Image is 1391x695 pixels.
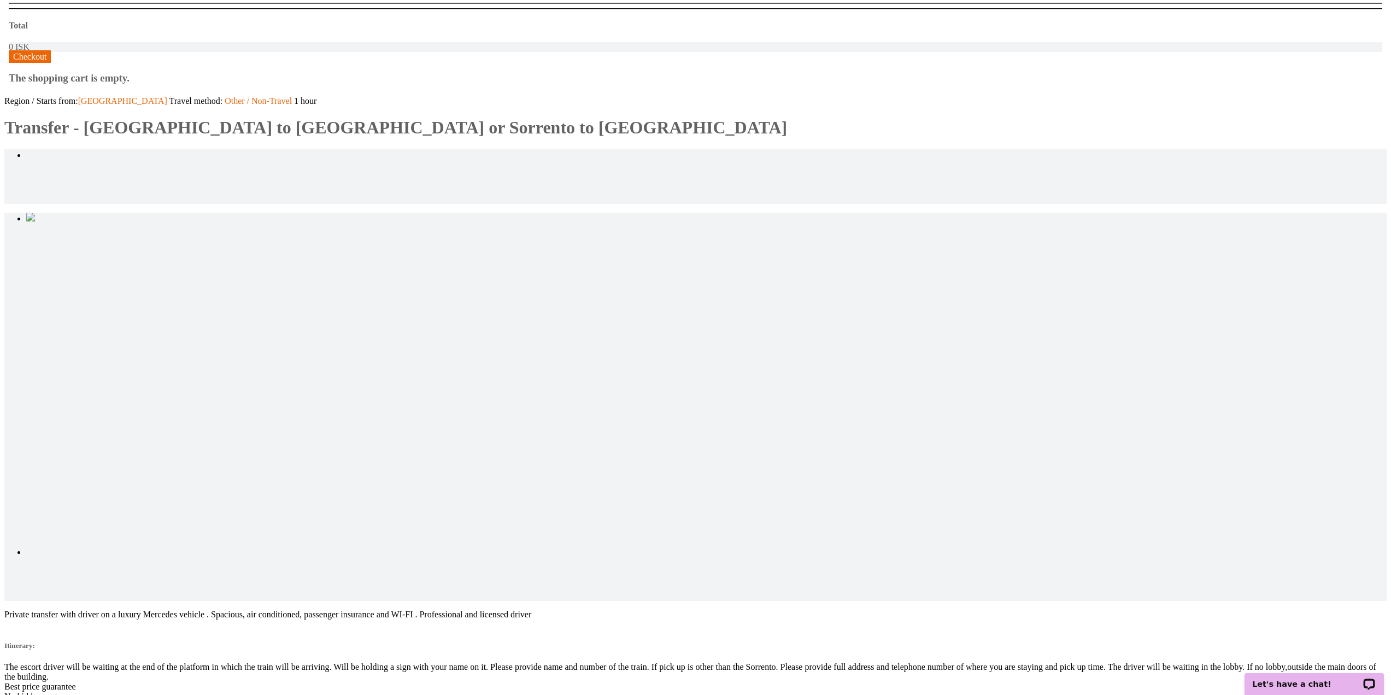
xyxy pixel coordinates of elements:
[294,96,316,106] span: 1 hour
[4,610,1387,682] div: Private transfer with driver on a luxury Mercedes vehicle . Spacious, air conditioned, passenger ...
[78,96,167,106] a: [GEOGRAPHIC_DATA]
[9,21,1382,31] h4: Total
[4,96,169,106] span: Region / Starts from:
[26,213,35,221] img: Italy_main_slider.jpg
[4,118,1387,138] h1: Transfer - [GEOGRAPHIC_DATA] to [GEOGRAPHIC_DATA] or Sorrento to [GEOGRAPHIC_DATA]
[9,50,51,63] a: Checkout
[4,641,1387,650] h5: Itinerary:
[169,96,295,106] span: Travel method:
[1237,661,1391,695] iframe: LiveChat chat widget
[9,42,1382,52] div: 0 ISK
[4,682,76,691] span: Best price guarantee
[222,96,292,106] a: Other / Non-Travel
[9,72,1382,84] h3: The shopping cart is empty.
